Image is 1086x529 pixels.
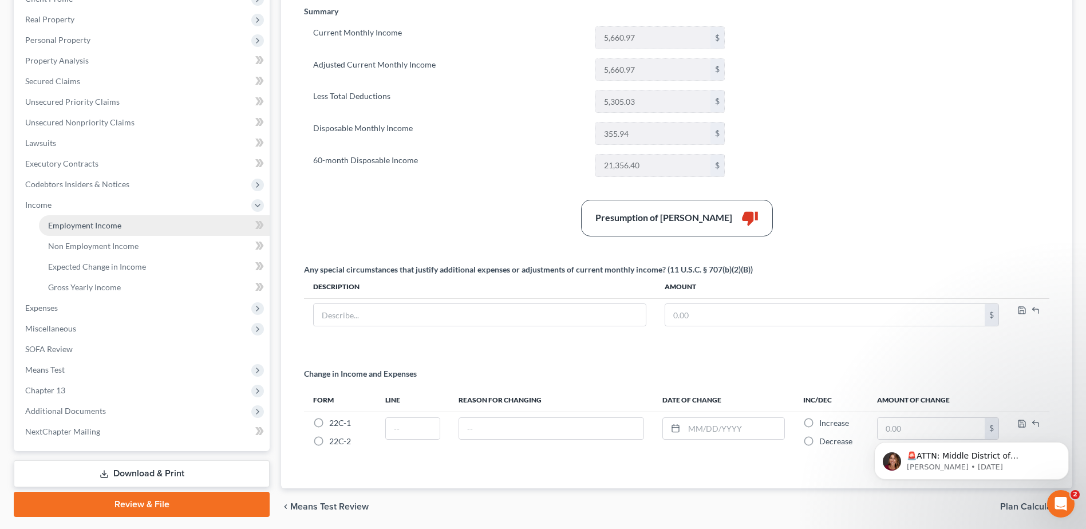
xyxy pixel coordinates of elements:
a: Gross Yearly Income [39,277,270,298]
th: Inc/Dec [794,389,868,412]
i: thumb_down [741,210,759,227]
span: Personal Property [25,35,90,45]
a: Property Analysis [16,50,270,71]
span: Income [25,200,52,210]
th: Line [376,389,449,412]
span: Unsecured Nonpriority Claims [25,117,135,127]
input: 0.00 [596,27,710,49]
label: Adjusted Current Monthly Income [307,58,590,81]
a: Expected Change in Income [39,256,270,277]
th: Reason for Changing [449,389,653,412]
label: Disposable Monthly Income [307,122,590,145]
i: chevron_left [281,502,290,511]
span: Employment Income [48,220,121,230]
th: Date of Change [653,389,795,412]
label: 60-month Disposable Income [307,154,590,177]
input: 0.00 [596,90,710,112]
span: Lawsuits [25,138,56,148]
iframe: Intercom notifications message [857,418,1086,498]
a: Unsecured Priority Claims [16,92,270,112]
a: Executory Contracts [16,153,270,174]
a: Employment Income [39,215,270,236]
input: 0.00 [596,155,710,176]
span: Gross Yearly Income [48,282,121,292]
input: 0.00 [596,59,710,81]
span: Miscellaneous [25,323,76,333]
a: Lawsuits [16,133,270,153]
p: Summary [304,6,734,17]
a: SOFA Review [16,339,270,360]
th: Amount of Change [868,389,1008,412]
input: MM/DD/YYYY [684,418,785,440]
span: Expected Change in Income [48,262,146,271]
a: Review & File [14,492,270,517]
input: -- [386,418,440,440]
span: Increase [819,418,849,428]
iframe: Intercom live chat [1047,490,1075,518]
label: Less Total Deductions [307,90,590,113]
span: 2 [1071,490,1080,499]
p: Change in Income and Expenses [304,368,417,380]
span: 22C-2 [329,436,351,446]
a: Unsecured Nonpriority Claims [16,112,270,133]
span: Decrease [819,436,852,446]
a: NextChapter Mailing [16,421,270,442]
span: Plan Calculator [1000,502,1063,511]
span: NextChapter Mailing [25,427,100,436]
div: Presumption of [PERSON_NAME] [595,211,732,224]
span: Unsecured Priority Claims [25,97,120,106]
div: $ [710,90,724,112]
span: Property Analysis [25,56,89,65]
span: 22C-1 [329,418,351,428]
input: -- [459,418,643,440]
input: 0.00 [665,304,985,326]
div: $ [710,123,724,144]
span: Expenses [25,303,58,313]
span: Secured Claims [25,76,80,86]
span: Additional Documents [25,406,106,416]
th: Amount [655,275,1008,298]
a: Download & Print [14,460,270,487]
span: Non Employment Income [48,241,139,251]
span: Codebtors Insiders & Notices [25,179,129,189]
button: Plan Calculator chevron_right [1000,502,1072,511]
button: chevron_left Means Test Review [281,502,369,511]
div: $ [710,155,724,176]
span: Means Test Review [290,502,369,511]
span: Real Property [25,14,74,24]
a: Secured Claims [16,71,270,92]
div: Any special circumstances that justify additional expenses or adjustments of current monthly inco... [304,264,753,275]
span: Means Test [25,365,65,374]
span: Chapter 13 [25,385,65,395]
a: Non Employment Income [39,236,270,256]
th: Form [304,389,376,412]
div: $ [985,304,998,326]
div: $ [710,59,724,81]
th: Description [304,275,655,298]
div: $ [710,27,724,49]
span: SOFA Review [25,344,73,354]
input: 0.00 [596,123,710,144]
span: Executory Contracts [25,159,98,168]
input: Describe... [314,304,646,326]
label: Current Monthly Income [307,26,590,49]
